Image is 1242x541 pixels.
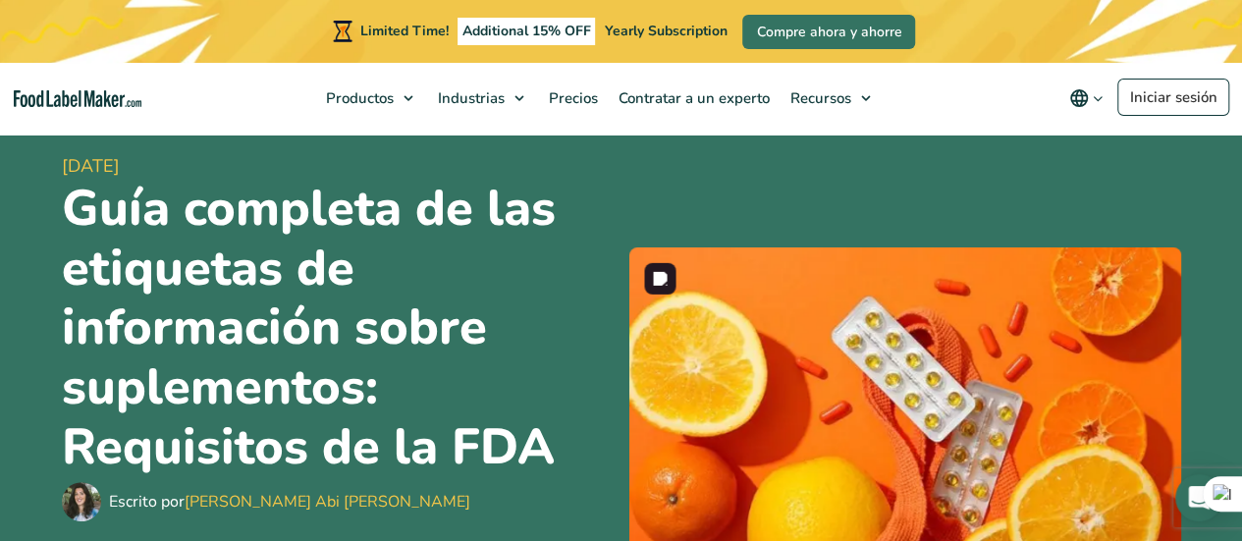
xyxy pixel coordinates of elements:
div: Escrito por [109,490,470,514]
span: [DATE] [62,153,614,180]
span: Recursos [784,88,853,108]
span: Limited Time! [360,22,449,40]
span: Precios [543,88,600,108]
a: Contratar a un experto [609,63,776,134]
span: Contratar a un experto [613,88,772,108]
a: Productos [316,63,423,134]
a: Industrias [428,63,534,134]
a: Recursos [781,63,881,134]
div: Open Intercom Messenger [1175,474,1222,521]
span: Additional 15% OFF [458,18,596,45]
h1: Guía completa de las etiquetas de información sobre suplementos: Requisitos de la FDA [62,180,614,478]
span: Productos [320,88,396,108]
a: Iniciar sesión [1117,79,1229,116]
a: Compre ahora y ahorre [742,15,915,49]
span: Industrias [432,88,507,108]
span: Yearly Subscription [604,22,727,40]
a: [PERSON_NAME] Abi [PERSON_NAME] [185,491,470,513]
a: Precios [539,63,604,134]
img: Maria Abi Hanna - Etiquetadora de alimentos [62,482,101,521]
